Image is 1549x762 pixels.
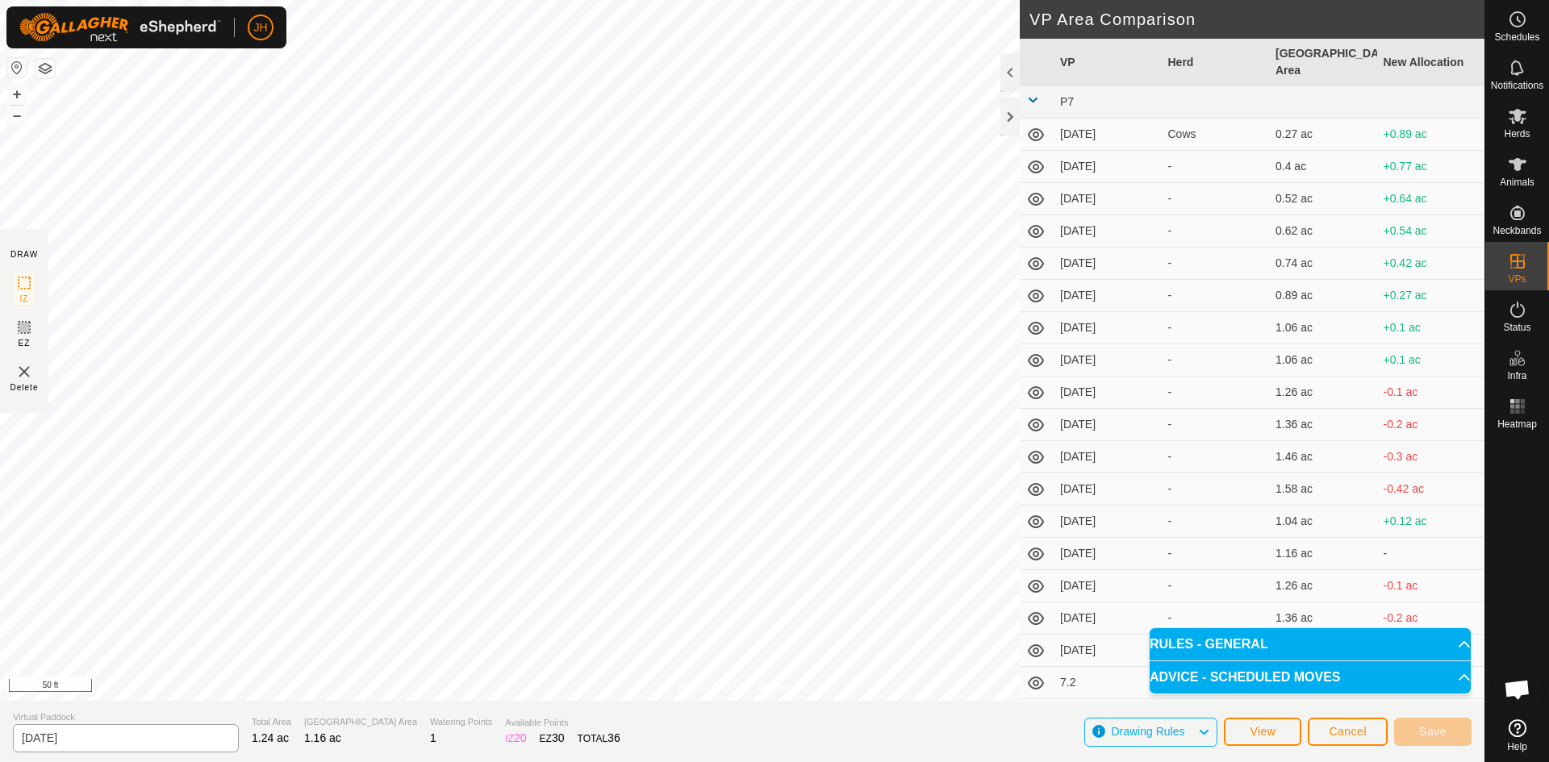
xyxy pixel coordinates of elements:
[430,715,492,729] span: Watering Points
[607,731,620,744] span: 36
[1269,119,1377,151] td: 0.27 ac
[1269,183,1377,215] td: 0.52 ac
[1150,638,1268,651] span: RULES - GENERAL
[1377,151,1485,183] td: +0.77 ac
[578,730,620,747] div: TOTAL
[1168,287,1263,304] div: -
[7,106,27,125] button: –
[1377,215,1485,248] td: +0.54 ac
[430,731,436,744] span: 1
[1377,312,1485,344] td: +0.1 ac
[1054,409,1162,441] td: [DATE]
[1269,473,1377,506] td: 1.58 ac
[1111,725,1184,738] span: Drawing Rules
[1377,248,1485,280] td: +0.42 ac
[1060,95,1074,108] span: P7
[1377,377,1485,409] td: -0.1 ac
[15,362,34,381] img: VP
[1054,119,1162,151] td: [DATE]
[1168,416,1263,433] div: -
[1168,352,1263,369] div: -
[1377,119,1485,151] td: +0.89 ac
[1224,718,1301,746] button: View
[1168,481,1263,498] div: -
[13,710,239,724] span: Virtual Paddock
[1168,610,1263,627] div: -
[1494,32,1539,42] span: Schedules
[253,19,267,36] span: JH
[10,248,38,260] div: DRAW
[1377,280,1485,312] td: +0.27 ac
[1168,384,1263,401] div: -
[1054,667,1162,699] td: 7.2
[1269,344,1377,377] td: 1.06 ac
[1491,81,1543,90] span: Notifications
[1168,126,1263,143] div: Cows
[1507,742,1527,752] span: Help
[1054,602,1162,635] td: [DATE]
[35,59,55,78] button: Map Layers
[1394,718,1472,746] button: Save
[1168,545,1263,562] div: -
[1168,223,1263,239] div: -
[1054,344,1162,377] td: [DATE]
[304,731,341,744] span: 1.16 ac
[1054,312,1162,344] td: [DATE]
[1054,699,1162,731] td: [DATE]
[514,731,527,744] span: 20
[1493,665,1542,714] div: Open chat
[1507,371,1526,381] span: Infra
[1269,248,1377,280] td: 0.74 ac
[1054,635,1162,667] td: [DATE]
[304,715,417,729] span: [GEOGRAPHIC_DATA] Area
[1054,280,1162,312] td: [DATE]
[505,716,620,730] span: Available Points
[1168,190,1263,207] div: -
[1054,441,1162,473] td: [DATE]
[1054,183,1162,215] td: [DATE]
[1485,713,1549,758] a: Help
[1054,473,1162,506] td: [DATE]
[1269,538,1377,570] td: 1.16 ac
[1054,506,1162,538] td: [DATE]
[7,85,27,104] button: +
[1500,177,1534,187] span: Animals
[552,731,565,744] span: 30
[1168,319,1263,336] div: -
[1250,725,1276,738] span: View
[1377,570,1485,602] td: -0.1 ac
[1269,409,1377,441] td: 1.36 ac
[1497,419,1537,429] span: Heatmap
[1029,10,1484,29] h2: VP Area Comparison
[1377,506,1485,538] td: +0.12 ac
[19,337,31,349] span: EZ
[1504,129,1530,139] span: Herds
[1269,280,1377,312] td: 0.89 ac
[1377,409,1485,441] td: -0.2 ac
[1269,39,1377,86] th: [GEOGRAPHIC_DATA] Area
[1054,538,1162,570] td: [DATE]
[252,731,289,744] span: 1.24 ac
[252,715,291,729] span: Total Area
[1377,441,1485,473] td: -0.3 ac
[1377,602,1485,635] td: -0.2 ac
[1377,344,1485,377] td: +0.1 ac
[1269,151,1377,183] td: 0.4 ac
[20,293,29,305] span: IZ
[1377,183,1485,215] td: +0.64 ac
[1054,248,1162,280] td: [DATE]
[1168,255,1263,272] div: -
[1269,215,1377,248] td: 0.62 ac
[1150,671,1340,684] span: ADVICE - SCHEDULED MOVES
[1150,628,1471,660] p-accordion-header: RULES - GENERAL
[1054,39,1162,86] th: VP
[1269,602,1377,635] td: 1.36 ac
[1377,473,1485,506] td: -0.42 ac
[1168,513,1263,530] div: -
[1054,377,1162,409] td: [DATE]
[1269,699,1377,731] td: 2.42 ac
[1054,151,1162,183] td: [DATE]
[1308,718,1388,746] button: Cancel
[1503,323,1530,332] span: Status
[678,680,739,694] a: Privacy Policy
